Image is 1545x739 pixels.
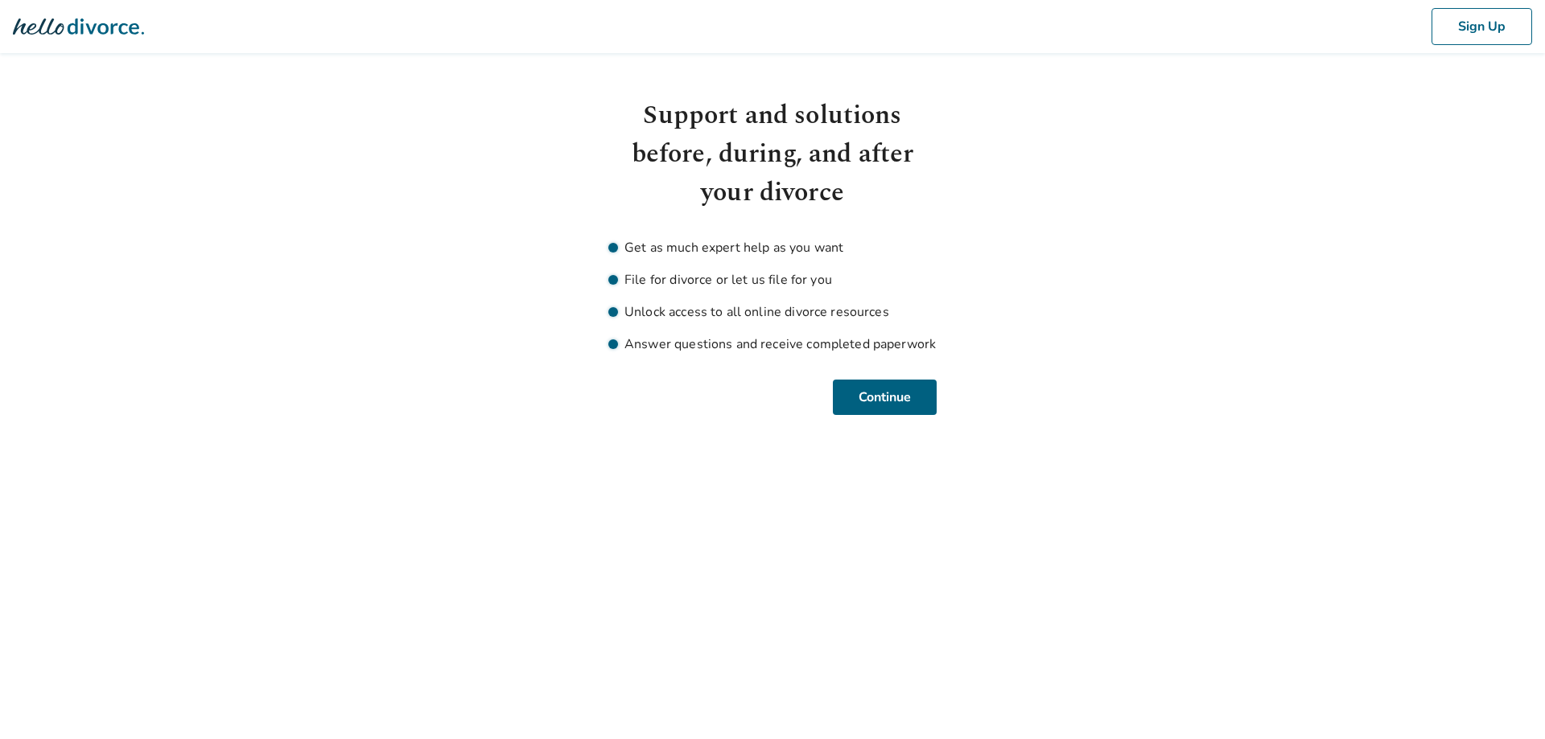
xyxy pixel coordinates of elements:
li: Unlock access to all online divorce resources [608,302,937,322]
button: Continue [833,380,937,415]
button: Sign Up [1432,8,1532,45]
li: File for divorce or let us file for you [608,270,937,289]
h1: Support and solutions before, during, and after your divorce [608,96,937,212]
li: Get as much expert help as you want [608,238,937,257]
li: Answer questions and receive completed paperwork [608,335,937,354]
